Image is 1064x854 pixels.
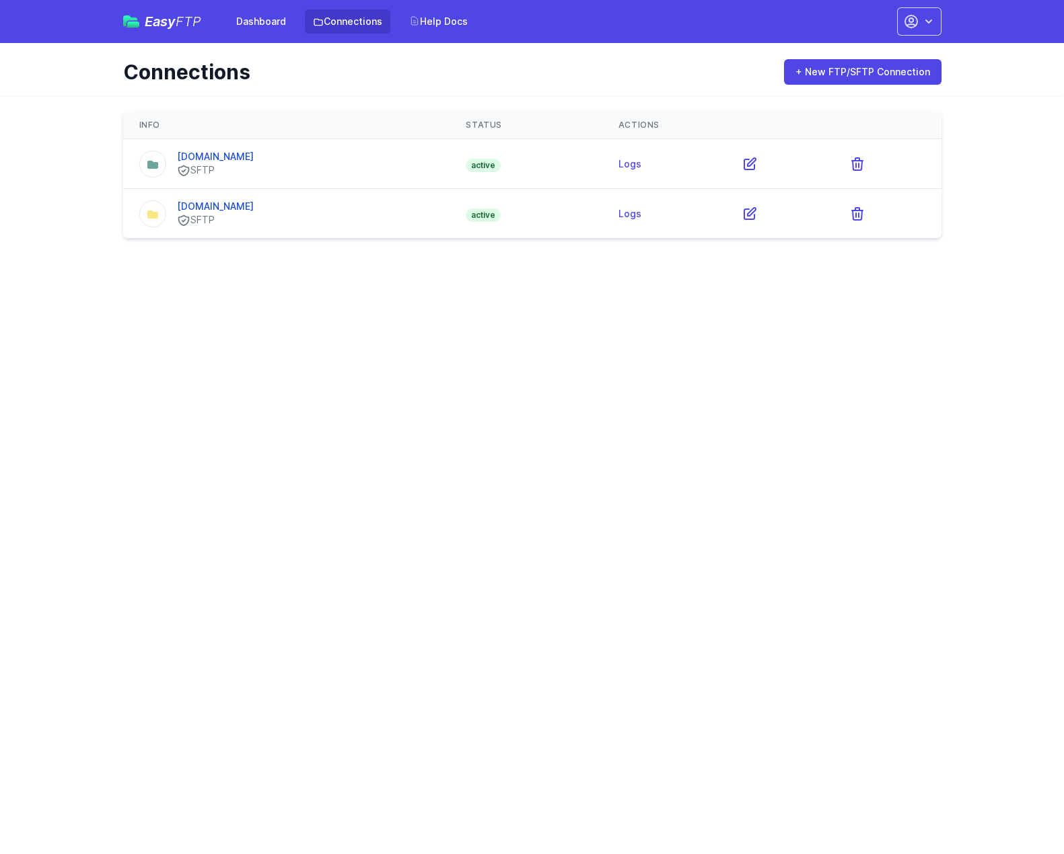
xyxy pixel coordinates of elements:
span: FTP [176,13,201,30]
a: Dashboard [228,9,294,34]
th: Status [450,112,602,139]
th: Actions [602,112,942,139]
a: [DOMAIN_NAME] [177,200,254,212]
a: [DOMAIN_NAME] [177,151,254,162]
a: Connections [305,9,390,34]
div: SFTP [177,163,254,178]
div: SFTP [177,213,254,227]
span: active [466,159,501,172]
a: + New FTP/SFTP Connection [784,59,942,85]
h1: Connections [123,60,765,84]
a: EasyFTP [123,15,201,28]
span: Easy [145,15,201,28]
img: easyftp_logo.png [123,15,139,28]
a: Logs [618,158,641,169]
a: Help Docs [401,9,476,34]
span: active [466,208,501,222]
a: Logs [618,208,641,219]
th: Info [123,112,450,139]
